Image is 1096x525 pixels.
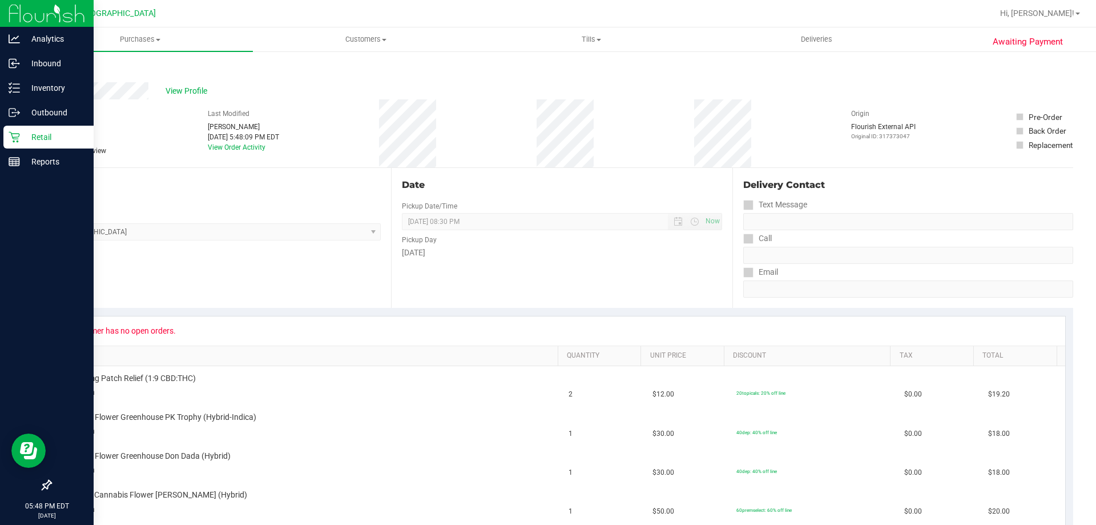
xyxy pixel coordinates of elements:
span: View Profile [166,85,211,97]
span: 1 [569,428,573,439]
span: 1 [569,467,573,478]
label: Text Message [743,197,807,213]
span: 20topicals: 20% off line [736,390,785,396]
a: Tax [900,351,969,360]
span: Deliveries [785,34,848,45]
span: $50.00 [652,506,674,517]
inline-svg: Analytics [9,33,20,45]
inline-svg: Inventory [9,82,20,94]
span: Awaiting Payment [993,35,1063,49]
inline-svg: Inbound [9,58,20,69]
span: $18.00 [988,428,1010,439]
a: Discount [733,351,886,360]
label: Origin [851,109,869,119]
p: Analytics [20,32,88,46]
span: Customers [253,34,478,45]
span: $30.00 [652,467,674,478]
span: 40dep: 40% off line [736,468,777,474]
label: Last Modified [208,109,249,119]
span: 2 [569,389,573,400]
span: FD 3.5g Flower Greenhouse PK Trophy (Hybrid-Indica) [66,412,256,423]
iframe: Resource center [11,434,46,468]
span: $12.00 [652,389,674,400]
span: $0.00 [904,389,922,400]
a: SKU [67,351,553,360]
input: Format: (999) 999-9999 [743,213,1073,230]
p: Inbound [20,57,88,70]
span: $0.00 [904,467,922,478]
p: Inventory [20,81,88,95]
p: [DATE] [5,511,88,520]
div: Delivery Contact [743,178,1073,192]
label: Pickup Day [402,235,437,245]
span: 60premselect: 60% off line [736,507,792,513]
span: $19.20 [988,389,1010,400]
span: $0.00 [904,506,922,517]
a: Customers [253,27,478,51]
a: Deliveries [704,27,929,51]
inline-svg: Reports [9,156,20,167]
p: Reports [20,155,88,169]
span: $18.00 [988,467,1010,478]
span: [GEOGRAPHIC_DATA] [78,9,156,18]
span: Purchases [27,34,253,45]
p: Outbound [20,106,88,119]
p: Retail [20,130,88,144]
span: 40dep: 40% off line [736,430,777,435]
div: Back Order [1029,125,1066,137]
div: Flourish External API [851,122,916,141]
span: Tills [479,34,703,45]
div: Date [402,178,722,192]
div: Replacement [1029,139,1073,151]
div: Location [50,178,381,192]
span: 1 [569,506,573,517]
a: Purchases [27,27,253,51]
inline-svg: Outbound [9,107,20,118]
span: $20.00 [988,506,1010,517]
a: Tills [478,27,704,51]
div: Pre-Order [1029,111,1062,123]
span: Hi, [PERSON_NAME]! [1000,9,1074,18]
label: Email [743,264,778,280]
a: Unit Price [650,351,720,360]
span: $0.00 [904,428,922,439]
div: Customer has no open orders. [69,326,176,335]
label: Call [743,230,772,247]
span: $30.00 [652,428,674,439]
span: SW 20mg Patch Relief (1:9 CBD:THC) [66,373,196,384]
a: Total [982,351,1052,360]
div: [DATE] 5:48:09 PM EDT [208,132,279,142]
a: View Order Activity [208,143,265,151]
div: [DATE] [402,247,722,259]
span: FT 3.5g Cannabis Flower [PERSON_NAME] (Hybrid) [66,490,247,500]
p: 05:48 PM EDT [5,501,88,511]
div: [PERSON_NAME] [208,122,279,132]
span: FD 3.5g Flower Greenhouse Don Dada (Hybrid) [66,451,231,462]
inline-svg: Retail [9,131,20,143]
a: Quantity [567,351,636,360]
label: Pickup Date/Time [402,201,457,211]
input: Format: (999) 999-9999 [743,247,1073,264]
p: Original ID: 317373047 [851,132,916,141]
